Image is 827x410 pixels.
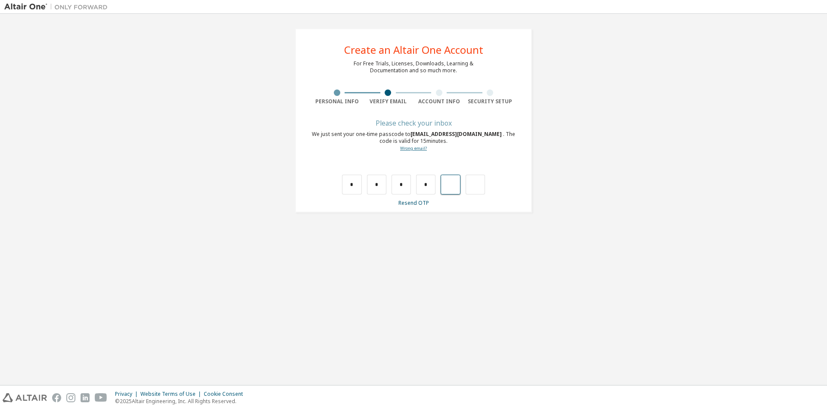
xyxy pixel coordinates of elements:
img: Altair One [4,3,112,11]
div: For Free Trials, Licenses, Downloads, Learning & Documentation and so much more. [354,60,473,74]
img: facebook.svg [52,393,61,402]
p: © 2025 Altair Engineering, Inc. All Rights Reserved. [115,398,248,405]
div: Create an Altair One Account [344,45,483,55]
div: Website Terms of Use [140,391,204,398]
div: Personal Info [311,98,363,105]
div: Verify Email [363,98,414,105]
div: Privacy [115,391,140,398]
span: [EMAIL_ADDRESS][DOMAIN_NAME] [410,130,503,138]
div: Security Setup [465,98,516,105]
a: Go back to the registration form [400,145,427,151]
div: Cookie Consent [204,391,248,398]
div: Please check your inbox [311,120,516,126]
a: Resend OTP [398,199,429,207]
div: Account Info [413,98,465,105]
img: altair_logo.svg [3,393,47,402]
img: linkedin.svg [81,393,90,402]
img: youtube.svg [95,393,107,402]
img: instagram.svg [66,393,75,402]
div: We just sent your one-time passcode to . The code is valid for 15 minutes. [311,131,516,152]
